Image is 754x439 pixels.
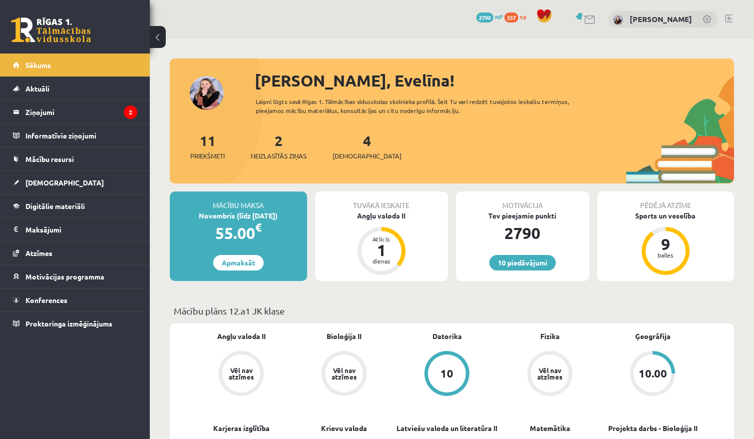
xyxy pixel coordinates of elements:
[170,221,307,245] div: 55.00
[456,221,589,245] div: 2790
[432,331,462,341] a: Datorika
[396,423,497,433] a: Latviešu valoda un literatūra II
[495,12,503,20] span: mP
[255,220,262,234] span: €
[25,248,52,257] span: Atzīmes
[333,151,401,161] span: [DEMOGRAPHIC_DATA]
[315,191,448,210] div: Tuvākā ieskaite
[613,15,623,25] img: Evelīna Auziņa
[13,171,137,194] a: [DEMOGRAPHIC_DATA]
[25,218,137,241] legend: Maksājumi
[25,60,51,69] span: Sākums
[13,147,137,170] a: Mācību resursi
[333,131,401,161] a: 4[DEMOGRAPHIC_DATA]
[13,312,137,335] a: Proktoringa izmēģinājums
[597,210,735,221] div: Sports un veselība
[251,151,307,161] span: Neizlasītās ziņas
[597,210,735,276] a: Sports un veselība 9 balles
[190,131,225,161] a: 11Priekšmeti
[124,105,137,119] i: 2
[13,124,137,147] a: Informatīvie ziņojumi
[504,12,531,20] a: 337 xp
[597,191,735,210] div: Pēdējā atzīme
[25,124,137,147] legend: Informatīvie ziņojumi
[170,191,307,210] div: Mācību maksa
[255,68,734,92] div: [PERSON_NAME], Evelīna!
[25,100,137,123] legend: Ziņojumi
[315,210,448,276] a: Angļu valoda II Atlicis 1 dienas
[217,331,266,341] a: Angļu valoda II
[174,304,730,317] p: Mācību plāns 12.a1 JK klase
[367,258,396,264] div: dienas
[25,154,74,163] span: Mācību resursi
[651,252,681,258] div: balles
[227,367,255,380] div: Vēl nav atzīmes
[13,218,137,241] a: Maksājumi
[190,351,293,398] a: Vēl nav atzīmes
[25,178,104,187] span: [DEMOGRAPHIC_DATA]
[213,423,270,433] a: Karjeras izglītība
[456,210,589,221] div: Tev pieejamie punkti
[639,368,667,379] div: 10.00
[13,77,137,100] a: Aktuāli
[498,351,601,398] a: Vēl nav atzīmes
[440,368,453,379] div: 10
[601,351,704,398] a: 10.00
[520,12,526,20] span: xp
[25,201,85,210] span: Digitālie materiāli
[11,17,91,42] a: Rīgas 1. Tālmācības vidusskola
[330,367,358,380] div: Vēl nav atzīmes
[25,319,112,328] span: Proktoringa izmēģinājums
[170,210,307,221] div: Novembris (līdz [DATE])
[489,255,556,270] a: 10 piedāvājumi
[13,53,137,76] a: Sākums
[651,236,681,252] div: 9
[635,331,671,341] a: Ģeogrāfija
[315,210,448,221] div: Angļu valoda II
[25,272,104,281] span: Motivācijas programma
[608,423,698,433] a: Projekta darbs - Bioloģija II
[540,331,560,341] a: Fizika
[327,331,362,341] a: Bioloģija II
[25,295,67,304] span: Konferences
[190,151,225,161] span: Priekšmeti
[25,84,49,93] span: Aktuāli
[530,423,570,433] a: Matemātika
[13,265,137,288] a: Motivācijas programma
[13,241,137,264] a: Atzīmes
[13,194,137,217] a: Digitālie materiāli
[251,131,307,161] a: 2Neizlasītās ziņas
[395,351,498,398] a: 10
[476,12,503,20] a: 2790 mP
[321,423,367,433] a: Krievu valoda
[536,367,564,380] div: Vēl nav atzīmes
[476,12,493,22] span: 2790
[504,12,518,22] span: 337
[630,14,692,24] a: [PERSON_NAME]
[213,255,264,270] a: Apmaksāt
[367,236,396,242] div: Atlicis
[367,242,396,258] div: 1
[256,97,594,115] div: Laipni lūgts savā Rīgas 1. Tālmācības vidusskolas skolnieka profilā. Šeit Tu vari redzēt tuvojošo...
[13,288,137,311] a: Konferences
[13,100,137,123] a: Ziņojumi2
[293,351,395,398] a: Vēl nav atzīmes
[456,191,589,210] div: Motivācija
